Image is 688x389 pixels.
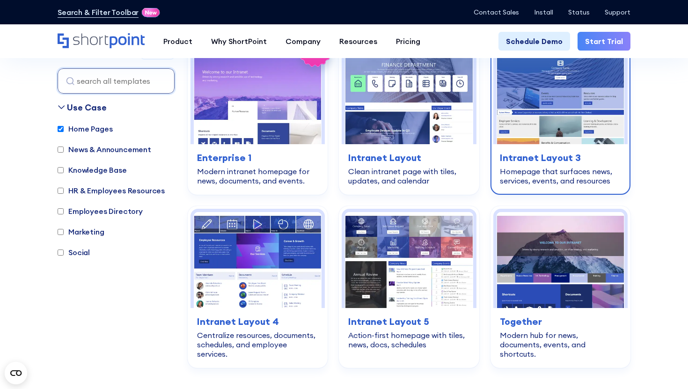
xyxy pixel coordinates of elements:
[348,167,469,185] div: Clean intranet page with tiles, updates, and calendar
[58,123,112,134] label: Home Pages
[58,250,64,256] input: Social
[58,7,139,18] a: Search & Filter Toolbar
[58,126,64,132] input: Home Pages
[58,188,64,194] input: HR & Employees Resources
[348,151,469,165] h3: Intranet Layout
[58,164,127,176] label: Knowledge Base
[396,36,420,47] div: Pricing
[348,330,469,349] div: Action-first homepage with tiles, news, docs, schedules
[154,32,202,51] a: Product
[568,8,590,16] a: Status
[58,33,145,49] a: Home
[490,42,630,195] a: Intranet Layout 3 – SharePoint Homepage Template: Homepage that surfaces news, services, events, ...
[497,48,624,144] img: Intranet Layout 3 – SharePoint Homepage Template: Homepage that surfaces news, services, events, ...
[163,36,192,47] div: Product
[345,212,473,308] img: Intranet Layout 5 – SharePoint Page Template: Action-first homepage with tiles, news, docs, sched...
[58,185,165,196] label: HR & Employees Resources
[188,206,328,368] a: Intranet Layout 4 – Intranet Page Template: Centralize resources, documents, schedules, and emplo...
[202,32,276,51] a: Why ShortPoint
[197,167,318,185] div: Modern intranet homepage for news, documents, and events.
[58,167,64,173] input: Knowledge Base
[500,315,621,329] h3: Together
[339,206,479,368] a: Intranet Layout 5 – SharePoint Page Template: Action-first homepage with tiles, news, docs, sched...
[58,206,143,217] label: Employees Directory
[641,344,688,389] iframe: Chat Widget
[497,212,624,308] img: Together – Intranet Homepage Template: Modern hub for news, documents, events, and shortcuts.
[387,32,430,51] a: Pricing
[348,315,469,329] h3: Intranet Layout 5
[188,42,328,195] a: Enterprise 1 – SharePoint Homepage Template: Modern intranet homepage for news, documents, and ev...
[500,330,621,359] div: Modern hub for news, documents, events, and shortcuts.
[490,206,630,368] a: Together – Intranet Homepage Template: Modern hub for news, documents, events, and shortcuts.Toge...
[194,48,322,144] img: Enterprise 1 – SharePoint Homepage Template: Modern intranet homepage for news, documents, and ev...
[58,229,64,235] input: Marketing
[498,32,570,51] a: Schedule Demo
[5,362,27,384] button: Open CMP widget
[500,167,621,185] div: Homepage that surfaces news, services, events, and resources
[345,48,473,144] img: Intranet Layout – SharePoint Page Design: Clean intranet page with tiles, updates, and calendar
[197,151,318,165] h3: Enterprise 1
[534,8,553,16] a: Install
[285,36,321,47] div: Company
[339,42,479,195] a: Intranet Layout – SharePoint Page Design: Clean intranet page with tiles, updates, and calendarIn...
[197,315,318,329] h3: Intranet Layout 4
[67,101,107,114] div: Use Case
[58,144,151,155] label: News & Announcement
[211,36,267,47] div: Why ShortPoint
[58,247,90,258] label: Social
[578,32,630,51] a: Start Trial
[500,151,621,165] h3: Intranet Layout 3
[58,147,64,153] input: News & Announcement
[276,32,330,51] a: Company
[605,8,630,16] a: Support
[58,208,64,214] input: Employees Directory
[58,226,104,237] label: Marketing
[58,68,175,94] input: search all templates
[330,32,387,51] a: Resources
[474,8,519,16] a: Contact Sales
[194,212,322,308] img: Intranet Layout 4 – Intranet Page Template: Centralize resources, documents, schedules, and emplo...
[197,330,318,359] div: Centralize resources, documents, schedules, and employee services.
[339,36,377,47] div: Resources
